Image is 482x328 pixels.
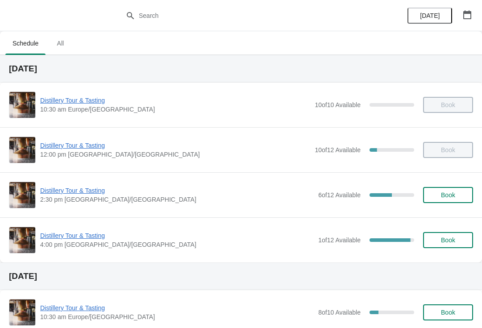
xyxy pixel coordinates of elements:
span: Distillery Tour & Tasting [40,141,310,150]
span: 4:00 pm [GEOGRAPHIC_DATA]/[GEOGRAPHIC_DATA] [40,240,314,249]
span: 10:30 am Europe/[GEOGRAPHIC_DATA] [40,312,314,321]
button: [DATE] [407,8,452,24]
span: Book [441,191,455,199]
span: Book [441,309,455,316]
h2: [DATE] [9,64,473,73]
img: Distillery Tour & Tasting | | 10:30 am Europe/London [9,92,35,118]
button: Book [423,232,473,248]
span: Schedule [5,35,46,51]
button: Book [423,304,473,320]
img: Distillery Tour & Tasting | | 12:00 pm Europe/London [9,137,35,163]
span: Distillery Tour & Tasting [40,186,314,195]
span: 10:30 am Europe/[GEOGRAPHIC_DATA] [40,105,310,114]
span: Distillery Tour & Tasting [40,303,314,312]
button: Book [423,187,473,203]
span: Distillery Tour & Tasting [40,231,314,240]
span: 10 of 12 Available [315,146,361,154]
img: Distillery Tour & Tasting | | 10:30 am Europe/London [9,299,35,325]
input: Search [138,8,361,24]
span: Distillery Tour & Tasting [40,96,310,105]
h2: [DATE] [9,272,473,281]
span: All [49,35,71,51]
img: Distillery Tour & Tasting | | 2:30 pm Europe/London [9,182,35,208]
span: 8 of 10 Available [318,309,361,316]
span: [DATE] [420,12,440,19]
span: Book [441,237,455,244]
span: 12:00 pm [GEOGRAPHIC_DATA]/[GEOGRAPHIC_DATA] [40,150,310,159]
span: 10 of 10 Available [315,101,361,108]
span: 2:30 pm [GEOGRAPHIC_DATA]/[GEOGRAPHIC_DATA] [40,195,314,204]
span: 1 of 12 Available [318,237,361,244]
img: Distillery Tour & Tasting | | 4:00 pm Europe/London [9,227,35,253]
span: 6 of 12 Available [318,191,361,199]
